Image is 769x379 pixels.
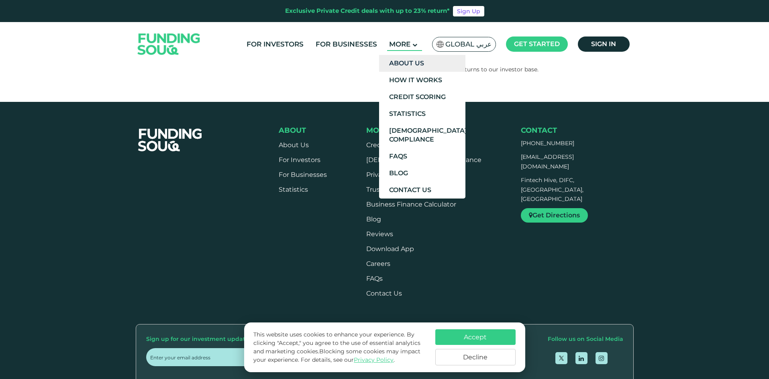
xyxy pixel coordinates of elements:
[379,165,465,182] a: Blog
[379,148,465,165] a: FAQs
[366,260,390,268] span: Careers
[279,126,327,135] div: About
[279,171,327,178] a: For Businesses
[548,334,623,344] div: Follow us on Social Media
[279,186,308,193] a: Statistics
[521,153,574,170] a: [EMAIL_ADDRESS][DOMAIN_NAME]
[354,356,394,363] a: Privacy Policy
[379,72,465,89] a: How It Works
[366,290,402,297] a: Contact Us
[366,275,383,282] a: FAQs
[379,55,465,72] a: About Us
[555,352,567,364] a: open Twitter
[150,348,288,366] input: Enter your email address
[521,208,588,223] a: Get Directions
[366,141,412,149] a: Credit Scoring
[301,356,395,363] span: For details, see our .
[578,36,630,52] a: Sign in
[285,6,450,16] div: Exclusive Private Credit deals with up to 23% return*
[130,24,208,65] img: Logo
[521,140,574,147] a: [PHONE_NUMBER]
[596,352,608,364] a: open Instagram
[366,171,410,178] a: Private Credit
[379,105,465,122] a: Statistics
[366,215,381,223] a: Blog
[514,40,560,48] span: Get started
[379,89,465,105] a: Credit Scoring
[575,352,587,364] a: open Linkedin
[445,40,492,49] span: Global عربي
[437,41,444,48] img: SA Flag
[521,176,616,204] p: Fintech Hive, DIFC, [GEOGRAPHIC_DATA], [GEOGRAPHIC_DATA]
[279,141,309,149] a: About Us
[379,182,465,199] a: Contact Us
[559,356,564,361] img: twitter
[435,329,516,345] button: Accept
[591,40,616,48] span: Sign in
[521,126,557,135] span: Contact
[253,330,427,364] p: This website uses cookies to enhance your experience. By clicking "Accept," you agree to the use ...
[366,245,414,253] a: Download App
[279,156,320,164] a: For Investors
[389,40,410,48] span: More
[379,122,465,148] a: [DEMOGRAPHIC_DATA] Compliance
[245,38,306,51] a: For Investors
[435,349,516,365] button: Decline
[366,186,432,193] a: Trusted by Investors
[366,230,393,238] a: Reviews
[314,38,379,51] a: For Businesses
[130,119,210,161] img: FooterLogo
[453,6,484,16] a: Sign Up
[366,156,481,164] a: [DEMOGRAPHIC_DATA] Compliance
[366,126,389,135] span: More
[146,334,344,344] div: Sign up for our investment updates and unlock new opportunities.
[366,201,456,208] a: Business Finance Calculator
[253,348,420,363] span: Blocking some cookies may impact your experience.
